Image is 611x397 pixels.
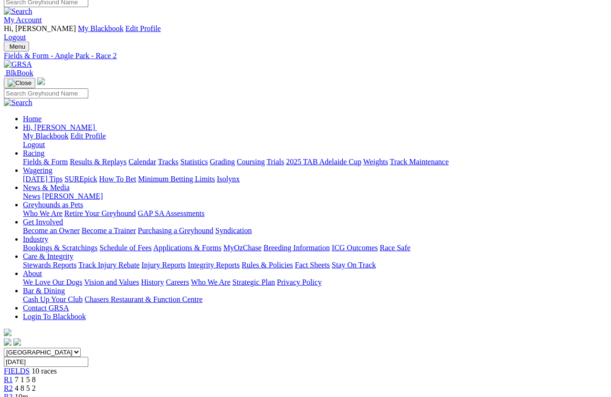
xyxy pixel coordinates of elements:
a: FIELDS [4,367,30,375]
a: Home [23,115,42,123]
a: Isolynx [217,175,240,183]
a: R1 [4,376,13,384]
a: Retire Your Greyhound [64,209,136,217]
div: Industry [23,244,607,252]
img: facebook.svg [4,338,11,346]
a: News [23,192,40,200]
a: Rules & Policies [242,261,293,269]
a: Care & Integrity [23,252,74,260]
a: Fields & Form - Angle Park - Race 2 [4,52,607,60]
a: Wagering [23,166,53,174]
input: Select date [4,357,88,367]
a: GAP SA Assessments [138,209,205,217]
span: 4 8 5 2 [15,384,36,392]
span: Hi, [PERSON_NAME] [4,24,76,32]
a: Tracks [158,158,179,166]
button: Toggle navigation [4,78,35,88]
a: [DATE] Tips [23,175,63,183]
a: Cash Up Your Club [23,295,83,303]
a: Grading [210,158,235,166]
a: My Blackbook [78,24,124,32]
img: Search [4,7,32,16]
div: Care & Integrity [23,261,607,269]
a: Breeding Information [263,244,330,252]
a: Hi, [PERSON_NAME] [23,123,97,131]
a: MyOzChase [223,244,262,252]
a: Racing [23,149,44,157]
a: SUREpick [64,175,97,183]
a: Coursing [237,158,265,166]
a: Minimum Betting Limits [138,175,215,183]
div: News & Media [23,192,607,201]
span: Menu [10,43,25,50]
a: Logout [23,140,45,149]
a: Edit Profile [126,24,161,32]
a: Who We Are [191,278,231,286]
a: Purchasing a Greyhound [138,226,213,235]
a: Careers [166,278,189,286]
a: Contact GRSA [23,304,69,312]
a: Become an Owner [23,226,80,235]
a: ICG Outcomes [332,244,378,252]
div: Wagering [23,175,607,183]
div: About [23,278,607,287]
a: Trials [266,158,284,166]
a: Syndication [215,226,252,235]
span: 7 1 5 8 [15,376,36,384]
a: Industry [23,235,48,243]
img: GRSA [4,60,32,69]
img: logo-grsa-white.png [4,329,11,336]
a: Schedule of Fees [99,244,151,252]
a: News & Media [23,183,70,192]
a: Weights [363,158,388,166]
a: Edit Profile [71,132,106,140]
img: Search [4,98,32,107]
a: Fields & Form [23,158,68,166]
a: Integrity Reports [188,261,240,269]
a: Vision and Values [84,278,139,286]
a: Track Injury Rebate [78,261,139,269]
a: 2025 TAB Adelaide Cup [286,158,361,166]
div: Hi, [PERSON_NAME] [23,132,607,149]
a: Logout [4,33,26,41]
span: Hi, [PERSON_NAME] [23,123,95,131]
a: Stay On Track [332,261,376,269]
a: Injury Reports [141,261,186,269]
div: Racing [23,158,607,166]
a: [PERSON_NAME] [42,192,103,200]
a: Greyhounds as Pets [23,201,83,209]
a: Login To Blackbook [23,312,86,321]
a: Fact Sheets [295,261,330,269]
a: Get Involved [23,218,63,226]
a: Chasers Restaurant & Function Centre [84,295,202,303]
input: Search [4,88,88,98]
a: We Love Our Dogs [23,278,82,286]
a: Bookings & Scratchings [23,244,97,252]
a: Applications & Forms [153,244,221,252]
span: BlkBook [6,69,33,77]
a: Become a Trainer [82,226,136,235]
a: Privacy Policy [277,278,322,286]
a: BlkBook [4,69,33,77]
img: twitter.svg [13,338,21,346]
img: Close [8,79,32,87]
a: Bar & Dining [23,287,65,295]
a: My Blackbook [23,132,69,140]
div: Get Involved [23,226,607,235]
a: About [23,269,42,278]
a: How To Bet [99,175,137,183]
a: Race Safe [379,244,410,252]
div: My Account [4,24,607,42]
a: Who We Are [23,209,63,217]
a: Track Maintenance [390,158,449,166]
a: Stewards Reports [23,261,76,269]
div: Bar & Dining [23,295,607,304]
img: logo-grsa-white.png [37,77,45,85]
a: R2 [4,384,13,392]
a: Statistics [180,158,208,166]
a: Strategic Plan [232,278,275,286]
